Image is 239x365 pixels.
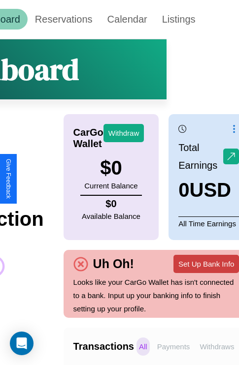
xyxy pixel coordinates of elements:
[73,341,134,352] h4: Transactions
[178,139,223,174] p: Total Earnings
[137,337,150,356] p: All
[103,124,144,142] button: Withdraw
[10,332,34,355] div: Open Intercom Messenger
[82,198,140,210] h4: $ 0
[82,210,140,223] p: Available Balance
[5,159,12,199] div: Give Feedback
[155,9,203,30] a: Listings
[73,127,103,150] h4: CarGo Wallet
[84,179,137,192] p: Current Balance
[88,257,139,271] h4: Uh Oh!
[178,179,239,201] h3: 0 USD
[100,9,155,30] a: Calendar
[173,255,239,273] button: Set Up Bank Info
[197,337,237,356] p: Withdraws
[84,157,137,179] h3: $ 0
[28,9,100,30] a: Reservations
[178,216,239,230] p: All Time Earnings
[155,337,193,356] p: Payments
